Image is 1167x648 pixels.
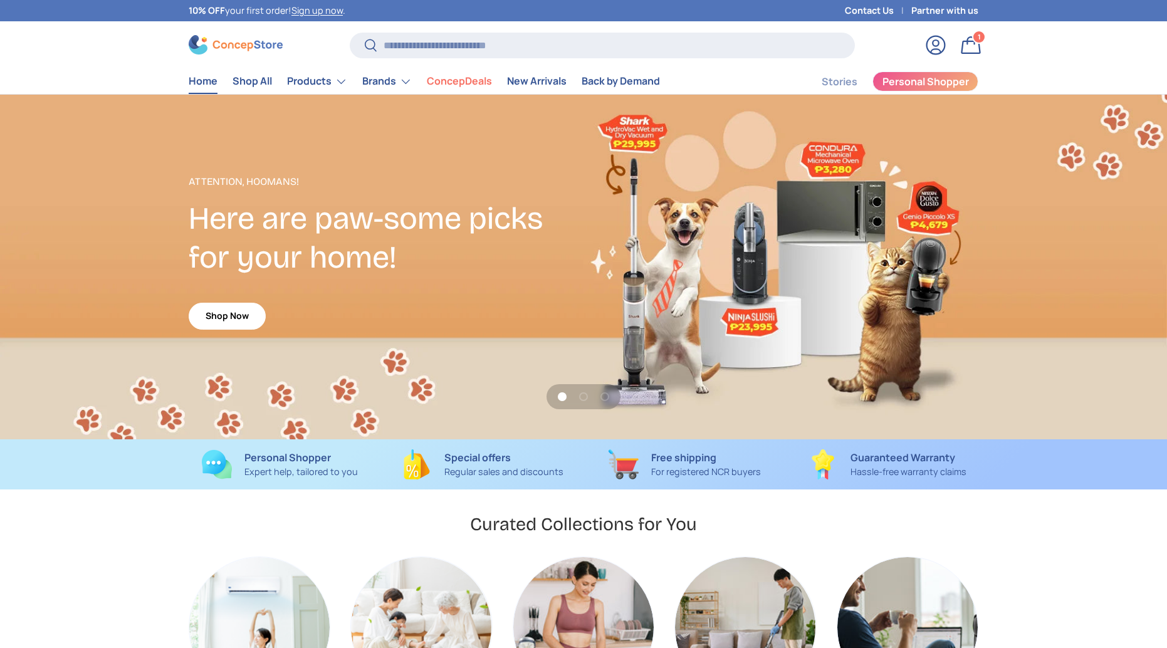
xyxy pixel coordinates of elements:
strong: Special offers [444,451,511,464]
p: Hassle-free warranty claims [850,465,966,479]
a: Home [189,69,217,93]
p: Regular sales and discounts [444,465,563,479]
p: For registered NCR buyers [651,465,761,479]
a: Partner with us [911,4,978,18]
a: Guaranteed Warranty Hassle-free warranty claims [796,449,978,479]
a: Shop Now [189,303,266,330]
summary: Products [280,69,355,94]
a: Personal Shopper Expert help, tailored to you [189,449,371,479]
nav: Primary [189,69,660,94]
summary: Brands [355,69,419,94]
a: Brands [362,69,412,94]
a: New Arrivals [507,69,567,93]
a: Personal Shopper [872,71,978,91]
span: 1 [978,32,981,41]
a: ConcepDeals [427,69,492,93]
a: Stories [822,70,857,94]
a: Sign up now [291,4,343,16]
nav: Secondary [792,69,978,94]
strong: Free shipping [651,451,716,464]
h2: Curated Collections for You [470,513,697,536]
a: Contact Us [845,4,911,18]
img: ConcepStore [189,35,283,55]
strong: Personal Shopper [244,451,331,464]
p: Expert help, tailored to you [244,465,358,479]
a: Special offers Regular sales and discounts [391,449,573,479]
a: Back by Demand [582,69,660,93]
p: Attention, Hoomans! [189,174,583,189]
h2: Here are paw-some picks for your home! [189,199,583,277]
span: Personal Shopper [882,76,969,86]
a: Products [287,69,347,94]
a: Shop All [233,69,272,93]
p: your first order! . [189,4,345,18]
strong: 10% OFF [189,4,225,16]
strong: Guaranteed Warranty [850,451,955,464]
a: Free shipping For registered NCR buyers [594,449,776,479]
